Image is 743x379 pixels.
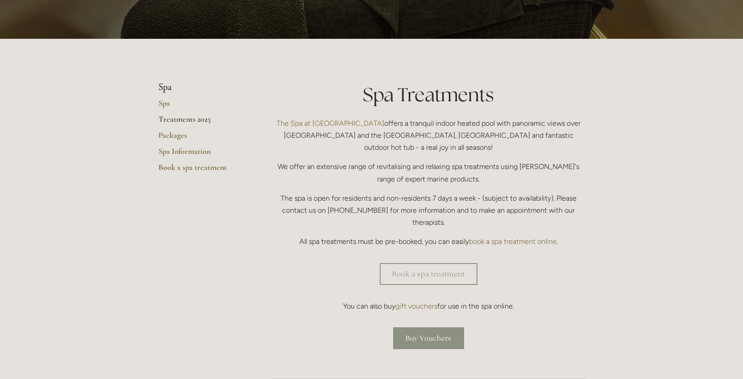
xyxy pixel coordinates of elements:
[272,192,585,229] p: The spa is open for residents and non-residents 7 days a week - (subject to availability). Please...
[277,119,384,128] a: The Spa at [GEOGRAPHIC_DATA]
[158,146,244,162] a: Spa Information
[395,302,437,310] a: gift vouchers
[158,162,244,178] a: Book a spa treatment
[272,161,585,185] p: We offer an extensive range of revitalising and relaxing spa treatments using [PERSON_NAME]'s ran...
[272,235,585,247] p: All spa treatments must be pre-booked, you can easily .
[158,130,244,146] a: Packages
[380,263,477,285] a: Book a spa treatment
[272,117,585,154] p: offers a tranquil indoor heated pool with panoramic views over [GEOGRAPHIC_DATA] and the [GEOGRAP...
[469,237,556,246] a: book a spa treatment online
[393,327,464,349] a: Buy Vouchers
[158,82,244,93] li: Spa
[158,98,244,114] a: Spa
[158,114,244,130] a: Treatments 2025
[272,82,585,108] h1: Spa Treatments
[272,300,585,312] p: You can also buy for use in the spa online.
